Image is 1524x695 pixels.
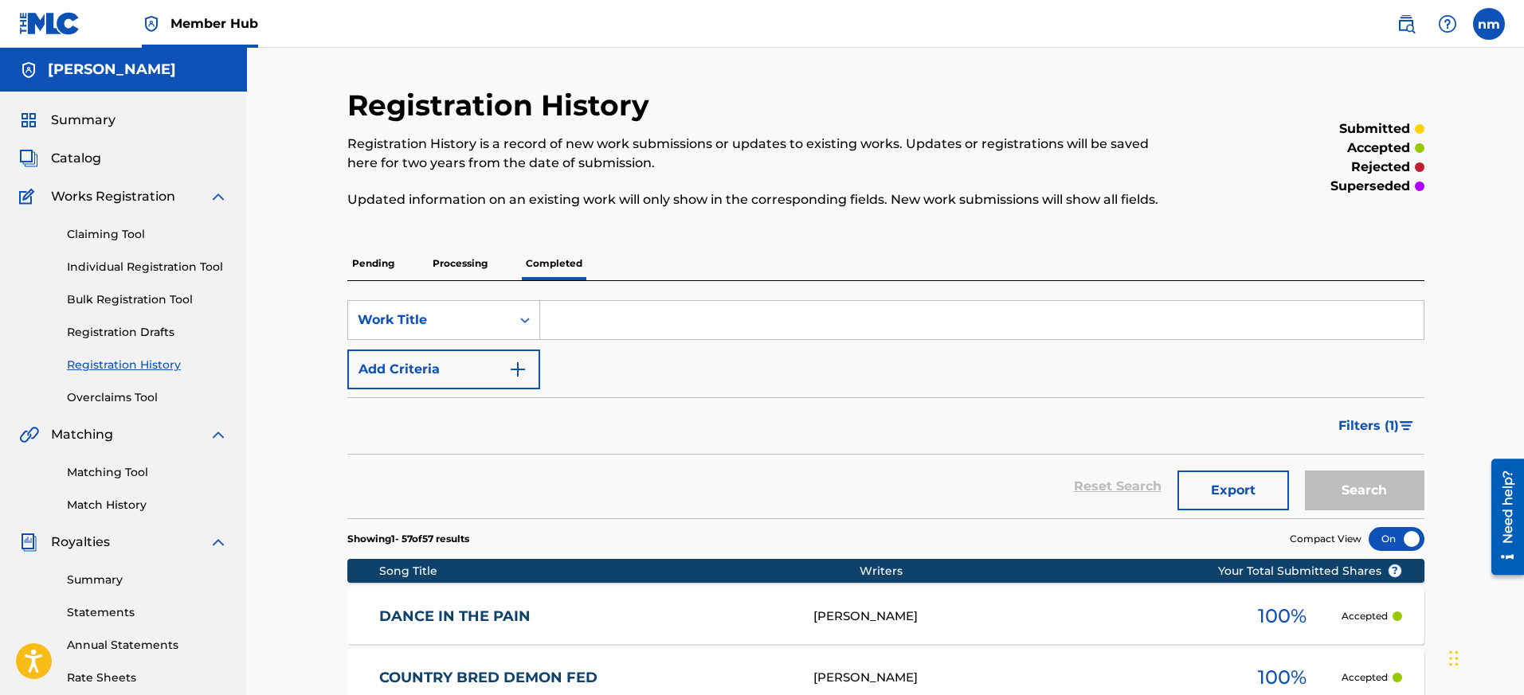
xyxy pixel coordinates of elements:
span: Works Registration [51,187,175,206]
span: Your Total Submitted Shares [1218,563,1402,580]
iframe: Resource Center [1479,453,1524,581]
p: Accepted [1342,609,1388,623]
span: Catalog [51,149,101,168]
form: Search Form [347,300,1424,518]
a: Registration History [67,357,228,373]
p: Accepted [1342,670,1388,685]
a: DANCE IN THE PAIN [379,607,792,626]
img: Matching [19,425,39,444]
img: expand [209,425,228,444]
img: Top Rightsholder [142,14,161,33]
h5: molly drake [48,61,176,79]
p: Updated information on an existing work will only show in the corresponding fields. New work subm... [347,190,1177,209]
a: Match History [67,497,228,513]
img: help [1438,14,1457,33]
span: Compact View [1290,532,1361,546]
div: Work Title [358,310,501,330]
img: Royalties [19,533,38,552]
span: Member Hub [170,14,258,33]
a: Public Search [1390,8,1422,40]
a: Claiming Tool [67,226,228,243]
span: 100 % [1258,663,1307,692]
img: search [1397,14,1416,33]
p: submitted [1339,119,1410,139]
p: Completed [521,247,587,280]
div: Writers [860,563,1269,580]
iframe: Chat Widget [1444,619,1524,695]
span: ? [1389,564,1401,577]
div: Help [1432,8,1463,40]
div: [PERSON_NAME] [813,669,1223,687]
div: [PERSON_NAME] [813,607,1223,626]
a: Registration Drafts [67,324,228,341]
a: Rate Sheets [67,670,228,686]
a: Annual Statements [67,637,228,654]
p: Showing 1 - 57 of 57 results [347,532,469,546]
span: 100 % [1258,602,1307,631]
span: Matching [51,425,113,444]
a: Matching Tool [67,464,228,481]
img: 9d2ae6d4665cec9f34b9.svg [508,360,527,379]
img: Catalog [19,149,38,168]
p: Pending [347,247,399,280]
div: Song Title [379,563,860,580]
img: expand [209,533,228,552]
p: accepted [1347,139,1410,158]
button: Add Criteria [347,349,540,389]
span: Summary [51,111,116,130]
p: Processing [428,247,492,280]
img: MLC Logo [19,12,80,35]
button: Filters (1) [1329,406,1424,446]
p: rejected [1351,158,1410,177]
img: filter [1400,421,1413,431]
a: Overclaims Tool [67,389,228,406]
img: Accounts [19,61,38,80]
div: User Menu [1473,8,1505,40]
a: Bulk Registration Tool [67,291,228,308]
p: Registration History is a record of new work submissions or updates to existing works. Updates or... [347,135,1177,173]
span: Filters ( 1 ) [1338,416,1399,435]
h2: Registration History [347,88,657,123]
div: Drag [1449,634,1459,682]
button: Export [1177,470,1289,510]
a: Summary [67,572,228,588]
img: Works Registration [19,187,40,206]
a: SummarySummary [19,111,116,130]
span: Royalties [51,533,110,552]
img: Summary [19,111,38,130]
a: Individual Registration Tool [67,259,228,275]
img: expand [209,187,228,206]
a: CatalogCatalog [19,149,101,168]
a: COUNTRY BRED DEMON FED [379,669,792,687]
a: Statements [67,604,228,621]
p: superseded [1330,177,1410,196]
